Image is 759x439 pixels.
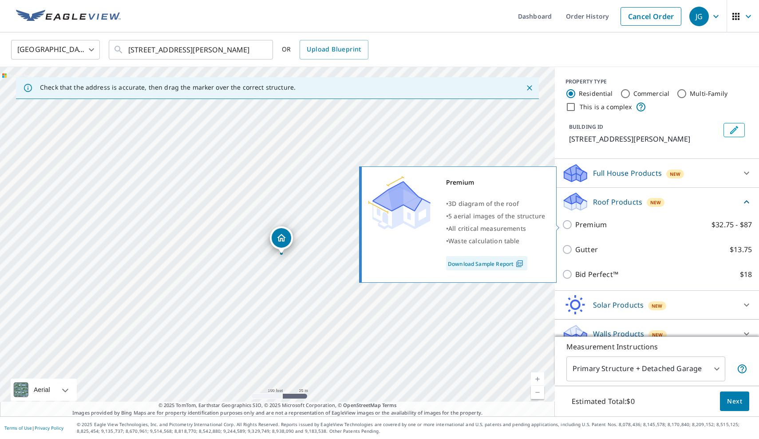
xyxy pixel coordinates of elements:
[307,44,361,55] span: Upload Blueprint
[11,37,100,62] div: [GEOGRAPHIC_DATA]
[448,224,526,233] span: All critical measurements
[368,176,431,229] img: Premium
[446,210,545,222] div: •
[448,199,519,208] span: 3D diagram of the roof
[446,256,527,270] a: Download Sample Report
[562,162,752,184] div: Full House ProductsNew
[737,364,747,374] span: Your report will include the primary structure and a detached garage if one exists.
[593,197,642,207] p: Roof Products
[382,402,397,408] a: Terms
[633,89,670,98] label: Commercial
[562,191,752,212] div: Roof ProductsNew
[562,323,752,344] div: Walls ProductsNew
[531,386,544,399] a: Current Level 18, Zoom Out
[343,402,380,408] a: OpenStreetMap
[514,260,526,268] img: Pdf Icon
[723,123,745,137] button: Edit building 1
[11,379,77,401] div: Aerial
[35,425,63,431] a: Privacy Policy
[575,219,607,230] p: Premium
[621,7,681,26] a: Cancel Order
[446,235,545,247] div: •
[569,134,720,144] p: [STREET_ADDRESS][PERSON_NAME]
[720,392,749,411] button: Next
[446,222,545,235] div: •
[524,82,535,94] button: Close
[566,341,747,352] p: Measurement Instructions
[270,226,293,254] div: Dropped pin, building 1, Residential property, 715 Pennock Cir Crown Point, IN 46307
[689,7,709,26] div: JG
[593,300,644,310] p: Solar Products
[575,244,598,255] p: Gutter
[77,421,755,435] p: © 2025 Eagle View Technologies, Inc. and Pictometry International Corp. All Rights Reserved. Repo...
[448,237,519,245] span: Waste calculation table
[300,40,368,59] a: Upload Blueprint
[531,372,544,386] a: Current Level 18, Zoom In
[40,83,296,91] p: Check that the address is accurate, then drag the marker over the correct structure.
[652,302,662,309] span: New
[727,396,742,407] span: Next
[569,123,603,131] p: BUILDING ID
[575,269,618,280] p: Bid Perfect™
[740,269,752,280] p: $18
[16,10,121,23] img: EV Logo
[690,89,727,98] label: Multi-Family
[446,198,545,210] div: •
[565,392,642,411] p: Estimated Total: $0
[565,78,748,86] div: PROPERTY TYPE
[158,402,397,409] span: © 2025 TomTom, Earthstar Geographics SIO, © 2025 Microsoft Corporation, ©
[593,328,644,339] p: Walls Products
[31,379,53,401] div: Aerial
[4,425,63,431] p: |
[579,89,613,98] label: Residential
[670,170,680,178] span: New
[712,219,752,230] p: $32.75 - $87
[593,168,662,178] p: Full House Products
[128,37,255,62] input: Search by address or latitude-longitude
[652,331,663,338] span: New
[562,294,752,316] div: Solar ProductsNew
[448,212,545,220] span: 5 aerial images of the structure
[730,244,752,255] p: $13.75
[4,425,32,431] a: Terms of Use
[580,103,632,111] label: This is a complex
[566,356,725,381] div: Primary Structure + Detached Garage
[650,199,661,206] span: New
[446,176,545,189] div: Premium
[282,40,368,59] div: OR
